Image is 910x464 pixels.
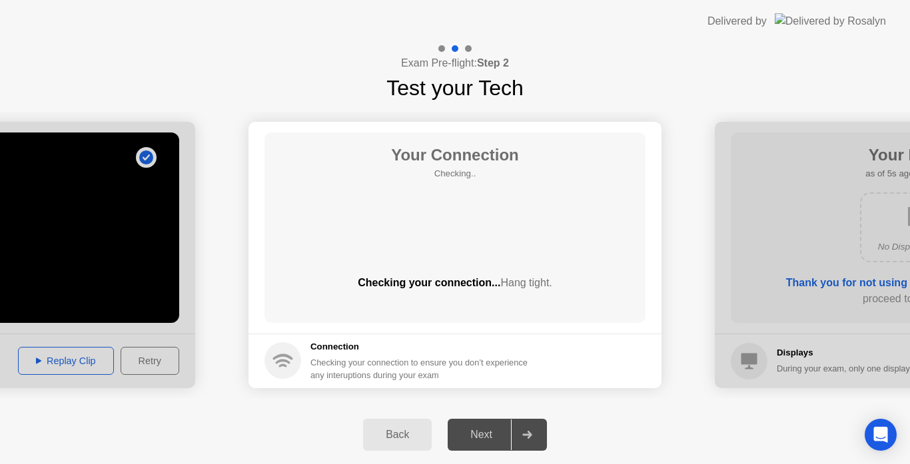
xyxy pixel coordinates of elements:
[391,167,519,180] h5: Checking..
[401,55,509,71] h4: Exam Pre-flight:
[310,340,536,353] h5: Connection
[386,72,524,104] h1: Test your Tech
[865,419,897,451] div: Open Intercom Messenger
[448,419,547,451] button: Next
[367,429,428,441] div: Back
[264,275,646,291] div: Checking your connection...
[477,57,509,69] b: Step 2
[500,277,552,288] span: Hang tight.
[391,143,519,167] h1: Your Connection
[775,13,886,29] img: Delivered by Rosalyn
[310,356,536,381] div: Checking your connection to ensure you don’t experience any interuptions during your exam
[707,13,767,29] div: Delivered by
[452,429,511,441] div: Next
[363,419,432,451] button: Back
